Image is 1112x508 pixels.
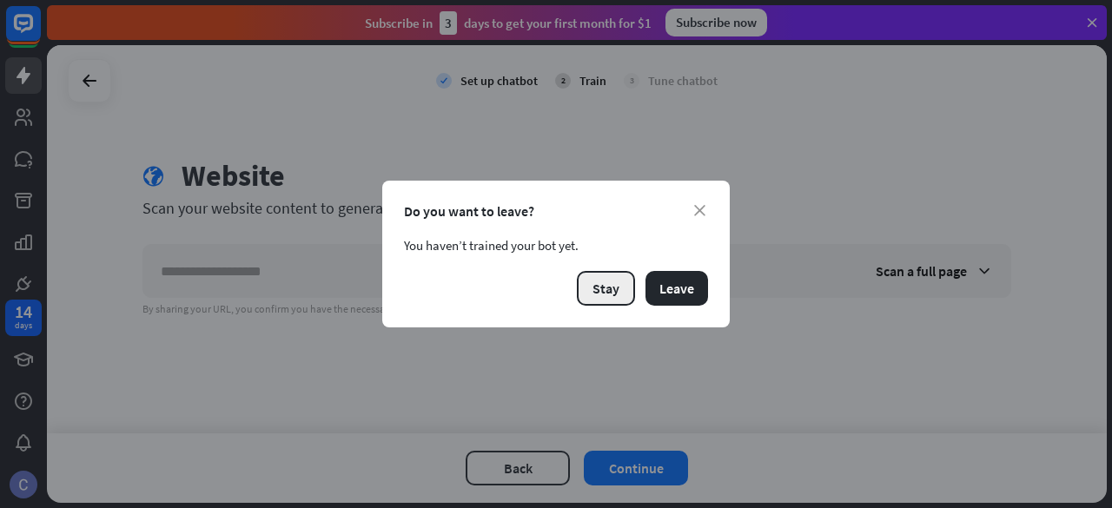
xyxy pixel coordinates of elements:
[694,205,705,216] i: close
[577,271,635,306] button: Stay
[645,271,708,306] button: Leave
[14,7,66,59] button: Open LiveChat chat widget
[404,237,708,254] div: You haven’t trained your bot yet.
[404,202,708,220] div: Do you want to leave?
